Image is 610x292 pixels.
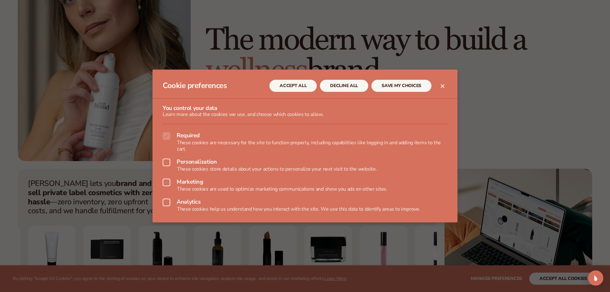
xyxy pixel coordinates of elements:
[163,81,269,90] h2: Cookie preferences
[163,132,447,140] label: Required
[371,80,431,92] button: SAVE MY CHOICES
[163,166,447,172] p: These cookies store details about your actions to personalize your next visit to the website.
[588,270,603,286] div: Open Intercom Messenger
[163,105,447,112] h3: You control your data
[163,186,447,192] p: These cookies are used to optimize marketing communications and show you ads on other sites.
[439,82,446,90] button: Close dialog
[269,80,317,92] button: ACCEPT ALL
[163,112,447,118] p: Learn more about the cookies we use, and choose which cookies to allow.
[163,179,447,186] label: Marketing
[163,140,447,152] p: These cookies are necessary for the site to function properly, including capabilities like loggin...
[320,80,368,92] button: DECLINE ALL
[163,206,447,212] p: These cookies help us understand how you interact with the site. We use this data to identify are...
[163,159,447,166] label: Personalization
[163,199,447,206] label: Analytics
